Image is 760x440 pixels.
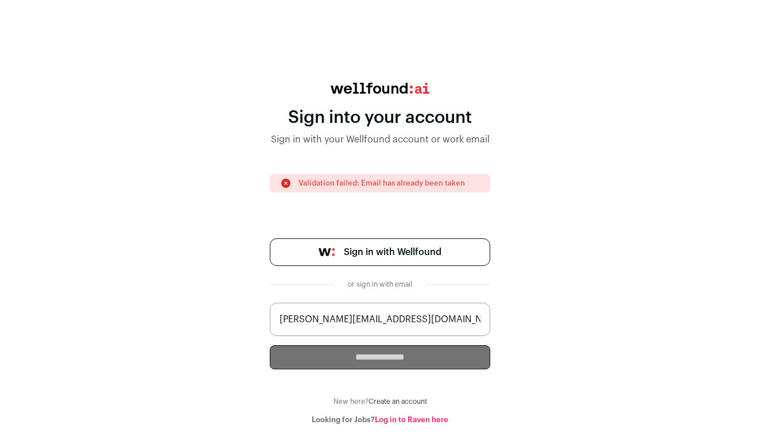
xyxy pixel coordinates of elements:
div: Sign into your account [270,107,490,128]
img: wellfound:ai [331,83,429,94]
div: or sign in with email [343,280,417,289]
img: wellfound-symbol-flush-black-fb3c872781a75f747ccb3a119075da62bfe97bd399995f84a933054e44a575c4.png [319,248,335,256]
div: New here? [270,397,490,406]
div: Looking for Jobs? [270,415,490,424]
a: Sign in with Wellfound [270,238,490,266]
a: Create an account [369,398,427,405]
a: Log in to Raven here [375,416,448,423]
span: Sign in with Wellfound [344,245,441,259]
p: Validation failed: Email has already been taken [298,179,465,188]
input: name@work-email.com [270,303,490,336]
div: Sign in with your Wellfound account or work email [270,133,490,146]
